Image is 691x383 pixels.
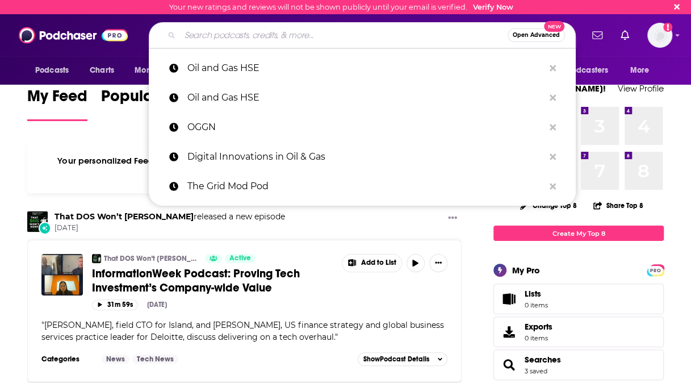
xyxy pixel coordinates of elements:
[82,60,121,81] a: Charts
[27,86,87,121] a: My Feed
[648,266,662,274] span: PRO
[363,355,429,363] span: Show Podcast Details
[622,60,664,81] button: open menu
[593,194,644,217] button: Share Top 8
[180,26,508,44] input: Search podcasts, credits, & more...
[429,254,447,272] button: Show More Button
[525,289,541,299] span: Lists
[55,223,285,233] span: [DATE]
[149,83,576,113] a: Oil and Gas HSE
[647,23,672,48] span: Logged in as Alexish212
[27,86,87,113] span: My Feed
[41,254,83,295] img: InformationWeek Podcast: Proving Tech Investment’s Company-wide Value
[616,26,634,45] a: Show notifications dropdown
[41,355,93,364] h3: Categories
[149,113,576,142] a: OGGN
[554,63,608,78] span: For Podcasters
[525,355,561,365] a: Searches
[225,254,256,263] a: Active
[27,60,83,81] button: open menu
[648,265,662,274] a: PRO
[149,172,576,201] a: The Grid Mod Pod
[149,22,576,48] div: Search podcasts, credits, & more...
[513,32,560,38] span: Open Advanced
[92,254,101,263] img: That DOS Won’t Hunt
[55,211,285,222] h3: released a new episode
[342,255,401,272] button: Show More Button
[443,211,462,226] button: Show More Button
[493,349,664,380] span: Searches
[187,172,544,201] p: The Grid Mod Pod
[104,254,198,263] a: That DOS Won’t [PERSON_NAME]
[525,334,552,342] span: 0 items
[663,23,672,32] svg: Email not verified
[473,3,513,11] a: Verify Now
[187,53,544,83] p: Oil and Gas HSE
[358,352,447,366] button: ShowPodcast Details
[27,141,462,193] div: Your personalized Feed is curated based on the Podcasts, Creators, Users, and Lists that you Follow.
[618,83,664,94] a: View Profile
[92,299,138,310] button: 31m 59s
[135,63,175,78] span: Monitoring
[361,259,396,267] span: Add to List
[525,322,552,332] span: Exports
[92,267,300,295] span: InformationWeek Podcast: Proving Tech Investment’s Company-wide Value
[101,86,198,121] a: Popular Feed
[147,301,167,309] div: [DATE]
[19,24,128,46] img: Podchaser - Follow, Share and Rate Podcasts
[229,253,251,264] span: Active
[187,113,544,142] p: OGGN
[90,63,114,78] span: Charts
[493,284,664,314] a: Lists
[588,26,607,45] a: Show notifications dropdown
[127,60,190,81] button: open menu
[508,28,565,42] button: Open AdvancedNew
[525,367,547,375] a: 3 saved
[149,142,576,172] a: Digital Innovations in Oil & Gas
[546,60,625,81] button: open menu
[493,226,664,241] a: Create My Top 8
[493,317,664,347] a: Exports
[169,3,513,11] div: Your new ratings and reviews will not be shown publicly until your email is verified.
[39,222,51,234] div: New Episode
[647,23,672,48] button: Show profile menu
[544,21,564,32] span: New
[132,355,178,364] a: Tech News
[101,86,198,113] span: Popular Feed
[647,23,672,48] img: User Profile
[497,291,520,307] span: Lists
[497,357,520,373] a: Searches
[41,320,444,342] span: " "
[41,320,444,342] span: [PERSON_NAME], field CTO for Island, and [PERSON_NAME], US finance strategy and global business s...
[27,211,48,232] img: That DOS Won’t Hunt
[102,355,129,364] a: News
[512,265,540,276] div: My Pro
[149,53,576,83] a: Oil and Gas HSE
[525,301,548,309] span: 0 items
[497,324,520,340] span: Exports
[187,83,544,113] p: Oil and Gas HSE
[630,63,650,78] span: More
[35,63,69,78] span: Podcasts
[525,289,548,299] span: Lists
[92,267,334,295] a: InformationWeek Podcast: Proving Tech Investment’s Company-wide Value
[187,142,544,172] p: Digital Innovations in Oil & Gas
[55,211,194,222] a: That DOS Won’t Hunt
